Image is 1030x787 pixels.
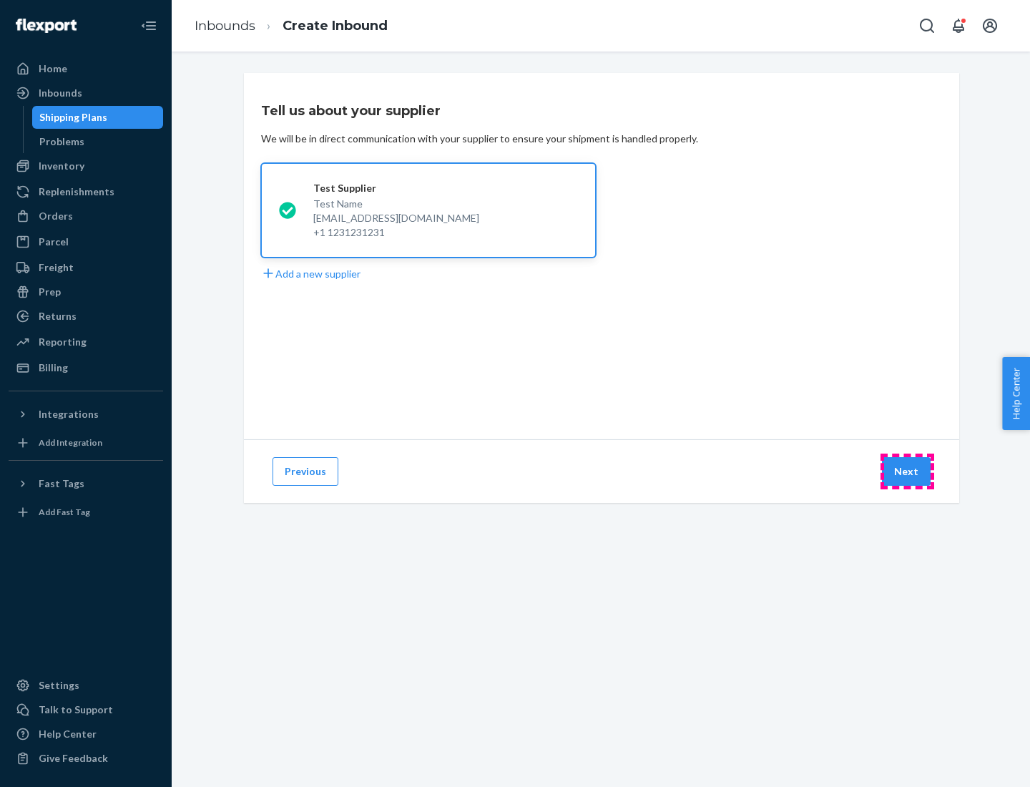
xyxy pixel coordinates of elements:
div: Returns [39,309,77,323]
div: Add Integration [39,436,102,449]
a: Add Fast Tag [9,501,163,524]
a: Inbounds [195,18,255,34]
a: Shipping Plans [32,106,164,129]
div: Orders [39,209,73,223]
a: Inbounds [9,82,163,104]
ol: breadcrumbs [183,5,399,47]
div: Inbounds [39,86,82,100]
a: Replenishments [9,180,163,203]
button: Open account menu [976,11,1004,40]
div: Parcel [39,235,69,249]
h3: Tell us about your supplier [261,102,441,120]
a: Returns [9,305,163,328]
button: Close Navigation [134,11,163,40]
a: Settings [9,674,163,697]
a: Orders [9,205,163,228]
div: Billing [39,361,68,375]
a: Billing [9,356,163,379]
a: Parcel [9,230,163,253]
button: Open Search Box [913,11,941,40]
button: Next [882,457,931,486]
a: Problems [32,130,164,153]
button: Help Center [1002,357,1030,430]
a: Prep [9,280,163,303]
div: Home [39,62,67,76]
div: Talk to Support [39,703,113,717]
div: Settings [39,678,79,693]
a: Create Inbound [283,18,388,34]
div: Give Feedback [39,751,108,766]
div: Inventory [39,159,84,173]
div: Help Center [39,727,97,741]
button: Integrations [9,403,163,426]
div: Integrations [39,407,99,421]
div: Shipping Plans [39,110,107,124]
button: Give Feedback [9,747,163,770]
button: Fast Tags [9,472,163,495]
div: Problems [39,135,84,149]
div: Add Fast Tag [39,506,90,518]
button: Add a new supplier [261,266,360,281]
div: Reporting [39,335,87,349]
div: Replenishments [39,185,114,199]
button: Previous [273,457,338,486]
div: Prep [39,285,61,299]
div: Fast Tags [39,476,84,491]
div: Freight [39,260,74,275]
img: Flexport logo [16,19,77,33]
a: Inventory [9,155,163,177]
button: Open notifications [944,11,973,40]
a: Add Integration [9,431,163,454]
div: We will be in direct communication with your supplier to ensure your shipment is handled properly. [261,132,698,146]
a: Help Center [9,723,163,746]
a: Talk to Support [9,698,163,721]
a: Freight [9,256,163,279]
a: Home [9,57,163,80]
a: Reporting [9,331,163,353]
